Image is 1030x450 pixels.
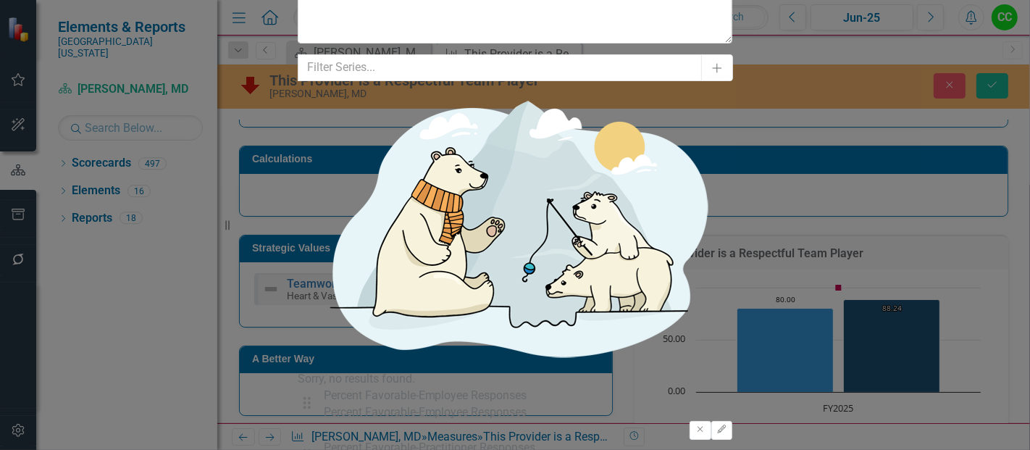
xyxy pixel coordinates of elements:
div: Sorry, no results found. [298,371,732,388]
img: No results found [298,81,732,371]
div: Percent Favorable-Employee Responses [324,404,527,421]
input: Filter Series... [298,54,703,81]
div: Percent Favorable-Employee Responses [324,388,527,404]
